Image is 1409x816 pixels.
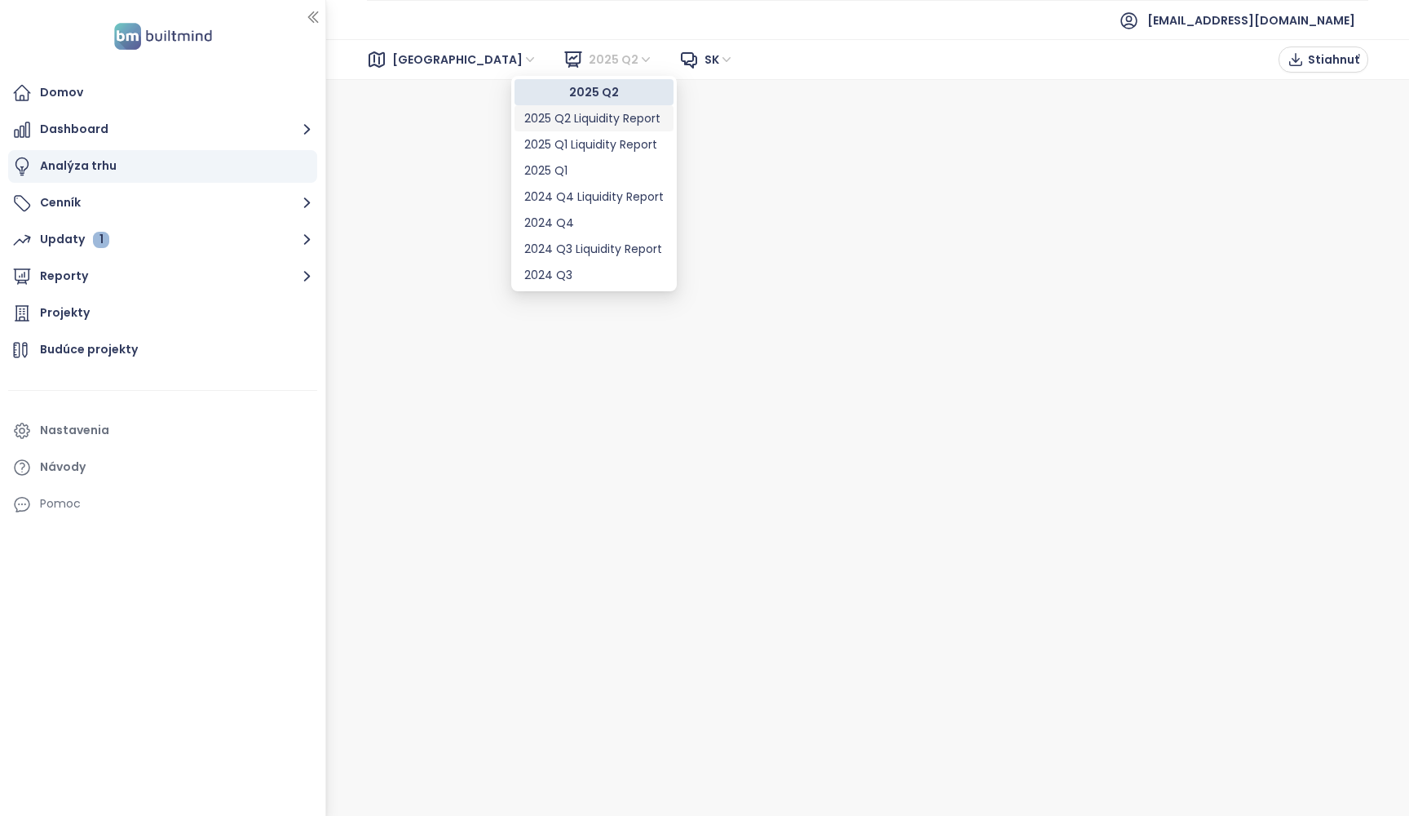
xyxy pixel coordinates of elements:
[524,83,664,101] div: 2025 Q2
[8,488,317,521] div: Pomoc
[1279,47,1368,73] button: Stiahnuť
[93,232,109,248] div: 1
[515,184,674,210] div: 2024 Q4 Liquidity Report
[8,415,317,447] a: Nastavenia
[8,150,317,183] a: Analýza trhu
[524,109,664,127] div: 2025 Q2 Liquidity Report
[40,229,109,250] div: Updaty
[1308,51,1359,69] span: Stiahnuť
[8,187,317,220] button: Cenník
[704,47,734,72] span: sk
[40,156,117,176] div: Analýza trhu
[8,77,317,109] a: Domov
[40,420,109,441] div: Nastavenia
[524,162,664,180] div: 2025 Q1
[1147,1,1355,40] span: [EMAIL_ADDRESS][DOMAIN_NAME]
[515,236,674,262] div: 2024 Q3 Liquidity Report
[524,214,664,232] div: 2024 Q4
[515,210,674,236] div: 2024 Q4
[8,260,317,293] button: Reporty
[515,131,674,157] div: 2025 Q1 Liquidity Report
[392,47,537,72] span: Bratislava
[515,262,674,288] div: 2024 Q3
[40,457,86,477] div: Návody
[40,494,81,514] div: Pomoc
[8,297,317,330] a: Projekty
[40,303,90,323] div: Projekty
[109,20,217,53] img: logo
[524,240,664,258] div: 2024 Q3 Liquidity Report
[8,224,317,256] button: Updaty 1
[8,451,317,484] a: Návody
[40,82,83,103] div: Domov
[8,334,317,366] a: Budúce projekty
[40,339,138,360] div: Budúce projekty
[524,135,664,153] div: 2025 Q1 Liquidity Report
[524,188,664,206] div: 2024 Q4 Liquidity Report
[589,47,653,72] span: 2025 Q2
[524,266,664,284] div: 2024 Q3
[326,80,1409,690] iframe: Canva report
[515,157,674,184] div: 2025 Q1
[515,105,674,131] div: 2025 Q2 Liquidity Report
[8,113,317,146] button: Dashboard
